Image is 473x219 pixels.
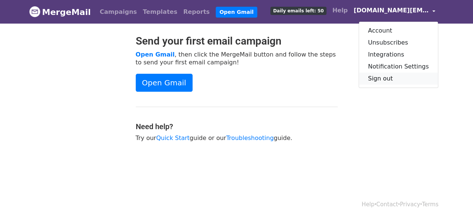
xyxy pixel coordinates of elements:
a: Open Gmail [216,7,257,18]
div: Widget de chat [436,183,473,219]
a: Privacy [400,201,420,208]
h4: Need help? [136,122,338,131]
a: Quick Start [156,134,190,142]
a: Notification Settings [359,61,438,73]
img: MergeMail logo [29,6,40,17]
a: Help [329,3,351,18]
p: Try our guide or our guide. [136,134,338,142]
a: Open Gmail [136,51,175,58]
h2: Send your first email campaign [136,35,338,48]
a: MergeMail [29,4,91,20]
a: Daily emails left: 50 [267,3,329,18]
span: Daily emails left: 50 [270,7,326,15]
a: Reports [180,4,213,19]
a: Terms [422,201,438,208]
div: [DOMAIN_NAME][EMAIL_ADDRESS][DOMAIN_NAME] [359,21,438,88]
a: Open Gmail [136,74,193,92]
a: Campaigns [97,4,140,19]
a: Unsubscribes [359,37,438,49]
iframe: Chat Widget [436,183,473,219]
a: Templates [140,4,180,19]
a: Troubleshooting [226,134,274,142]
span: [DOMAIN_NAME][EMAIL_ADDRESS][DOMAIN_NAME] [354,6,429,15]
a: Help [362,201,374,208]
a: Integrations [359,49,438,61]
a: Account [359,25,438,37]
a: [DOMAIN_NAME][EMAIL_ADDRESS][DOMAIN_NAME] [351,3,438,21]
a: Sign out [359,73,438,85]
p: , then click the MergeMail button and follow the steps to send your first email campaign! [136,51,338,66]
a: Contact [376,201,398,208]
